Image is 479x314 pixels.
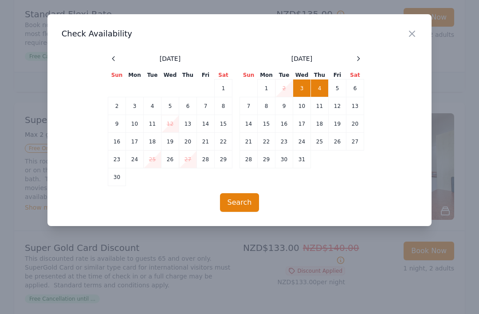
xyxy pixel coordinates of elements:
[126,97,144,115] td: 3
[215,133,232,151] td: 22
[160,54,181,63] span: [DATE]
[215,115,232,133] td: 15
[161,115,179,133] td: 12
[215,71,232,79] th: Sat
[161,97,179,115] td: 5
[311,115,329,133] td: 18
[275,97,293,115] td: 9
[275,79,293,97] td: 2
[275,133,293,151] td: 23
[346,115,364,133] td: 20
[275,151,293,168] td: 30
[220,193,259,212] button: Search
[240,97,258,115] td: 7
[197,115,215,133] td: 14
[126,115,144,133] td: 10
[179,115,197,133] td: 13
[144,151,161,168] td: 25
[275,71,293,79] th: Tue
[258,151,275,168] td: 29
[275,115,293,133] td: 16
[311,97,329,115] td: 11
[293,79,311,97] td: 3
[293,133,311,151] td: 24
[293,151,311,168] td: 31
[179,71,197,79] th: Thu
[197,151,215,168] td: 28
[258,79,275,97] td: 1
[240,151,258,168] td: 28
[291,54,312,63] span: [DATE]
[293,71,311,79] th: Wed
[126,71,144,79] th: Mon
[126,133,144,151] td: 17
[240,71,258,79] th: Sun
[197,133,215,151] td: 21
[346,79,364,97] td: 6
[240,133,258,151] td: 21
[108,97,126,115] td: 2
[311,71,329,79] th: Thu
[293,97,311,115] td: 10
[161,151,179,168] td: 26
[108,133,126,151] td: 16
[62,28,418,39] h3: Check Availability
[329,133,346,151] td: 26
[329,115,346,133] td: 19
[215,151,232,168] td: 29
[346,133,364,151] td: 27
[126,151,144,168] td: 24
[258,71,275,79] th: Mon
[197,97,215,115] td: 7
[108,71,126,79] th: Sun
[179,97,197,115] td: 6
[179,133,197,151] td: 20
[329,71,346,79] th: Fri
[258,97,275,115] td: 8
[346,71,364,79] th: Sat
[240,115,258,133] td: 14
[108,168,126,186] td: 30
[108,115,126,133] td: 9
[293,115,311,133] td: 17
[197,71,215,79] th: Fri
[161,71,179,79] th: Wed
[144,133,161,151] td: 18
[179,151,197,168] td: 27
[144,71,161,79] th: Tue
[311,79,329,97] td: 4
[215,97,232,115] td: 8
[311,133,329,151] td: 25
[258,133,275,151] td: 22
[108,151,126,168] td: 23
[215,79,232,97] td: 1
[144,97,161,115] td: 4
[258,115,275,133] td: 15
[329,79,346,97] td: 5
[329,97,346,115] td: 12
[161,133,179,151] td: 19
[346,97,364,115] td: 13
[144,115,161,133] td: 11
